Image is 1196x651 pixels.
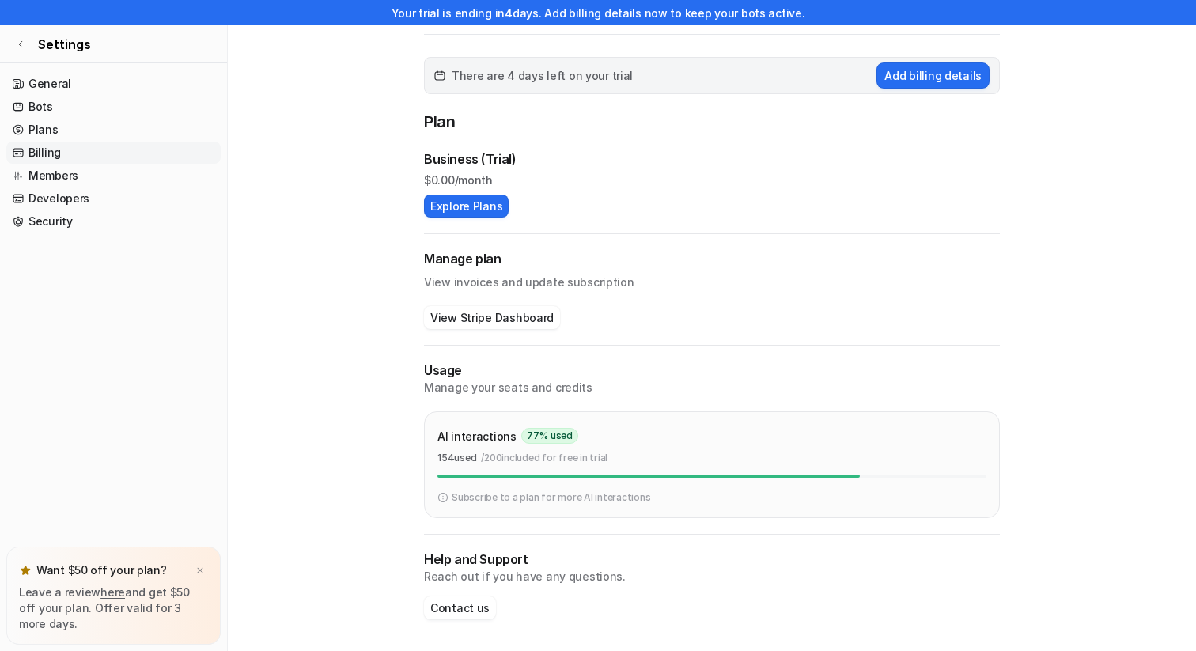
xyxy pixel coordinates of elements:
a: Security [6,210,221,233]
h2: Manage plan [424,250,1000,268]
a: here [100,585,125,599]
p: Reach out if you have any questions. [424,569,1000,585]
a: Add billing details [544,6,642,20]
img: calender-icon.svg [434,70,445,81]
button: Contact us [424,596,496,619]
a: Members [6,165,221,187]
p: Help and Support [424,551,1000,569]
p: $ 0.00/month [424,172,1000,188]
p: Want $50 off your plan? [36,562,167,578]
button: Add billing details [876,62,990,89]
p: / 200 included for free in trial [481,451,607,465]
p: Usage [424,361,1000,380]
a: Billing [6,142,221,164]
button: Explore Plans [424,195,509,218]
p: Subscribe to a plan for more AI interactions [452,490,650,505]
img: x [195,566,205,576]
a: General [6,73,221,95]
button: View Stripe Dashboard [424,306,560,329]
p: View invoices and update subscription [424,268,1000,290]
p: AI interactions [437,428,517,445]
a: Developers [6,187,221,210]
p: Business (Trial) [424,150,517,168]
p: Manage your seats and credits [424,380,1000,396]
img: star [19,564,32,577]
span: 77 % used [521,428,578,444]
span: There are 4 days left on your trial [452,67,633,84]
a: Bots [6,96,221,118]
a: Plans [6,119,221,141]
p: Leave a review and get $50 off your plan. Offer valid for 3 more days. [19,585,208,632]
p: Plan [424,110,1000,137]
span: Settings [38,35,91,54]
p: 154 used [437,451,476,465]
